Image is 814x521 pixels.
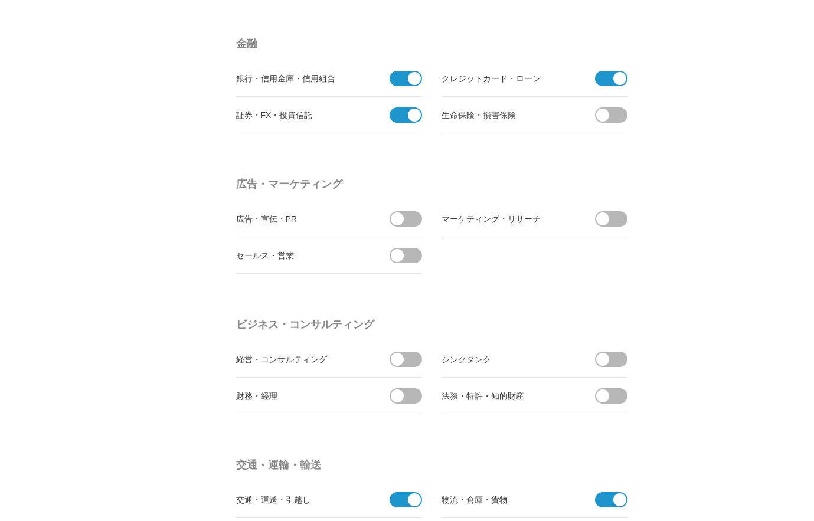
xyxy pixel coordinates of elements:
div: 広告・宣伝・PR [236,211,369,226]
div: 物流・倉庫・貨物 [442,492,574,507]
div: 交通・運送・引越し [236,492,369,507]
h4: 広告・マーケティング [236,173,632,195]
h4: 金融 [236,33,632,54]
div: マーケティング・リサーチ [442,211,574,226]
div: 生命保険・損害保険 [442,107,574,122]
h4: ビジネス・コンサルティング [236,314,632,335]
div: 財務・経理 [236,388,369,403]
div: シンクタンク [442,352,574,366]
div: 法務・特許・知的財産 [442,388,574,403]
div: セールス・営業 [236,248,369,263]
h4: 交通・運輸・輸送 [236,454,632,476]
div: クレジットカード・ローン [442,71,574,86]
div: 銀行・信用金庫・信用組合 [236,71,369,86]
div: 証券・FX・投資信託 [236,107,369,122]
div: 経営・コンサルティング [236,352,369,366]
